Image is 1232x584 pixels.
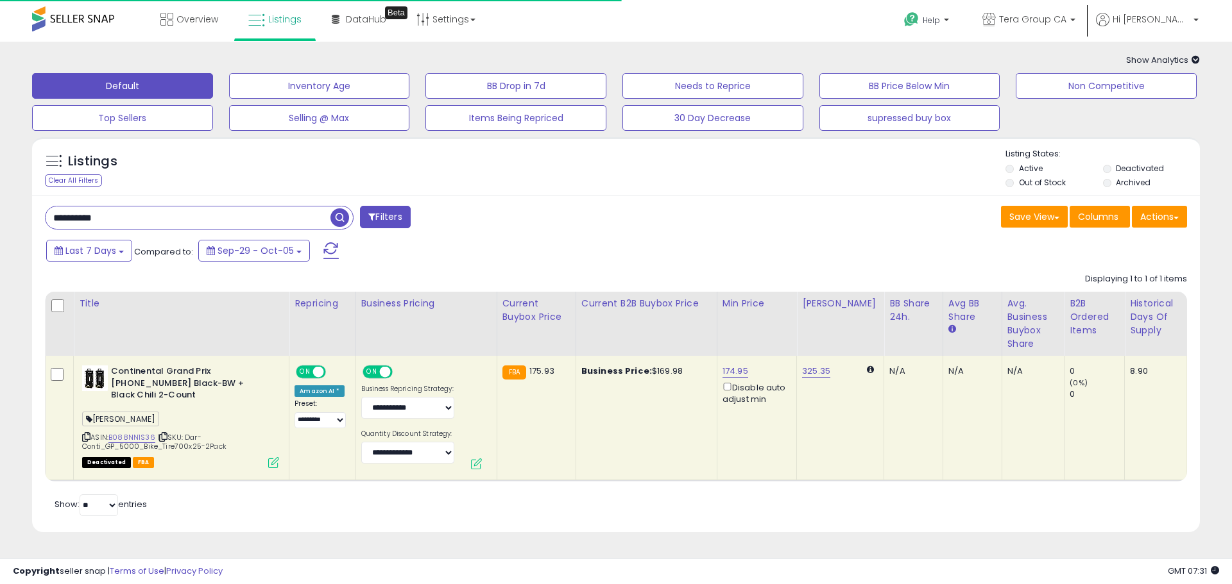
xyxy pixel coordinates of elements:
a: Privacy Policy [166,565,223,577]
div: 8.90 [1130,365,1177,377]
div: [PERSON_NAME] [802,297,878,310]
label: Active [1019,163,1043,174]
label: Business Repricing Strategy: [361,385,454,394]
a: B088NN1S36 [108,432,155,443]
a: 325.35 [802,365,830,378]
button: Save View [1001,206,1068,228]
span: ON [297,367,313,378]
div: Avg BB Share [948,297,997,324]
label: Out of Stock [1019,177,1066,188]
label: Deactivated [1116,163,1164,174]
button: Filters [360,206,410,228]
small: (0%) [1070,378,1088,388]
div: N/A [889,365,933,377]
button: Columns [1070,206,1130,228]
div: Tooltip anchor [385,6,407,19]
button: Needs to Reprice [622,73,803,99]
small: FBA [502,365,526,380]
span: ON [364,367,380,378]
div: BB Share 24h. [889,297,937,324]
div: Disable auto adjust min [723,380,787,405]
p: Listing States: [1005,148,1199,160]
div: ASIN: [82,365,279,467]
button: Top Sellers [32,105,213,131]
b: Business Price: [581,365,652,377]
span: OFF [324,367,345,378]
span: Hi [PERSON_NAME] [1113,13,1190,26]
span: Listings [268,13,302,26]
div: N/A [1007,365,1055,377]
div: $169.98 [581,365,707,377]
a: 174.95 [723,365,748,378]
span: Last 7 Days [65,244,116,257]
button: Default [32,73,213,99]
button: Inventory Age [229,73,410,99]
div: Title [79,297,284,310]
span: 2025-10-13 07:31 GMT [1168,565,1219,577]
h5: Listings [68,153,117,171]
span: FBA [133,457,155,468]
div: Repricing [295,297,350,310]
button: BB Drop in 7d [425,73,606,99]
a: Help [894,2,962,42]
div: Preset: [295,399,345,428]
div: Business Pricing [361,297,492,310]
div: N/A [948,365,992,377]
span: 175.93 [529,365,554,377]
span: Overview [176,13,218,26]
b: Continental Grand Prix [PHONE_NUMBER] Black-BW + Black Chili 2-Count [111,365,267,405]
div: Amazon AI * [295,385,345,397]
a: Terms of Use [110,565,164,577]
span: Show: entries [55,498,147,510]
button: supressed buy box [819,105,1000,131]
span: OFF [390,367,411,378]
label: Archived [1116,177,1151,188]
div: seller snap | | [13,565,223,578]
span: [PERSON_NAME] [82,412,159,426]
a: Hi [PERSON_NAME] [1096,13,1199,42]
div: Historical Days Of Supply [1130,297,1181,337]
button: 30 Day Decrease [622,105,803,131]
span: Tera Group CA [999,13,1066,26]
span: Columns [1078,210,1118,223]
span: All listings that are unavailable for purchase on Amazon for any reason other than out-of-stock [82,457,131,468]
div: 0 [1070,365,1124,377]
div: Avg. Business Buybox Share [1007,297,1059,351]
button: Non Competitive [1016,73,1197,99]
span: | SKU: Dar-Conti_GP_5000_Bike_Tire700x25-2Pack [82,432,227,451]
div: B2B Ordered Items [1070,297,1119,337]
div: Displaying 1 to 1 of 1 items [1085,273,1187,285]
div: Min Price [723,297,791,310]
button: Actions [1132,206,1187,228]
span: Show Analytics [1126,54,1200,66]
button: BB Price Below Min [819,73,1000,99]
button: Items Being Repriced [425,105,606,131]
div: Current B2B Buybox Price [581,297,712,310]
small: Avg BB Share. [948,324,956,335]
div: 0 [1070,388,1124,400]
button: Last 7 Days [46,240,132,262]
i: Get Help [903,12,920,28]
div: Current Buybox Price [502,297,570,324]
button: Selling @ Max [229,105,410,131]
label: Quantity Discount Strategy: [361,430,454,438]
button: Sep-29 - Oct-05 [198,240,310,262]
div: Clear All Filters [45,174,102,187]
span: Sep-29 - Oct-05 [218,244,294,257]
strong: Copyright [13,565,60,577]
span: Compared to: [134,246,193,258]
img: 41XagMHzFgL._SL40_.jpg [82,365,108,391]
span: DataHub [346,13,386,26]
span: Help [923,15,940,26]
